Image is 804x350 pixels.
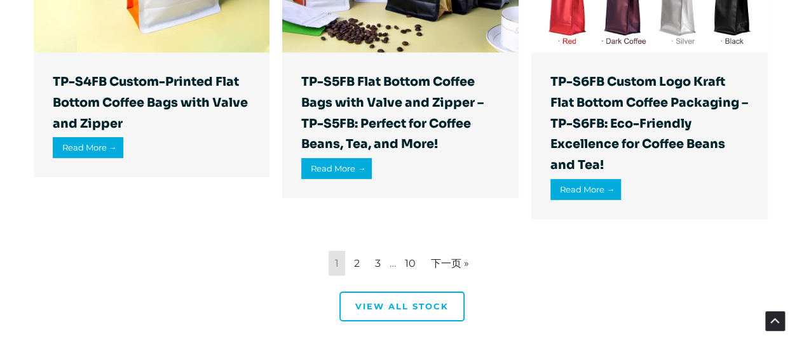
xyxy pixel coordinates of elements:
a: TP-S6FB Custom Logo Kraft Flat Bottom Coffee Packaging – TP-S6FB: Eco-Friendly Excellence for Cof... [550,74,748,173]
a: Read More → [550,179,621,200]
span: Read More → [311,165,365,173]
a: TP-S4FB Custom-Printed Flat Bottom Coffee Bags with Valve and Zipper [53,74,248,131]
a: 3 [369,251,387,276]
span: … [390,257,396,269]
nav: Pagination [34,251,771,279]
a: View all stock [339,292,465,321]
span: Read More → [62,144,117,152]
a: Read More → [301,158,372,179]
a: 2 [348,251,366,276]
a: 10 [399,251,422,276]
a: TP-S5FB Flat Bottom Coffee Bags with Valve and Zipper – TP-S5FB: Perfect for Coffee Beans, Tea, a... [301,74,484,152]
span: Read More → [560,185,615,194]
span: View all stock [355,302,449,311]
a: 下一页 » [425,251,475,276]
span: 1 [329,251,345,276]
a: Read More → [53,137,123,158]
